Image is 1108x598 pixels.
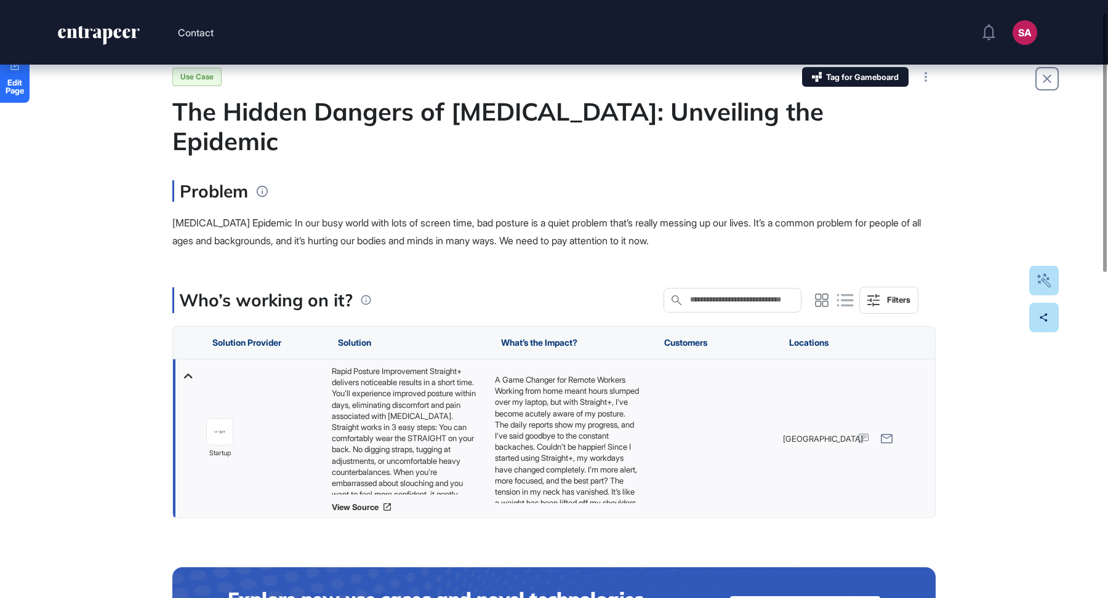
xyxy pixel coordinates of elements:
[172,217,921,247] span: [MEDICAL_DATA] Epidemic In our busy world with lots of screen time, bad posture is a quiet proble...
[501,338,577,348] span: What’s the Impact?
[179,287,353,313] p: Who’s working on it?
[172,180,248,202] h3: Problem
[172,97,936,156] div: The Hidden Dangers of [MEDICAL_DATA]: Unveiling the Epidemic
[209,448,231,459] span: startup
[664,338,707,348] span: Customers
[1013,20,1037,45] button: SA
[826,73,899,81] span: Tag for Gameboard
[859,287,918,314] button: Filters
[783,433,863,444] span: [GEOGRAPHIC_DATA]
[332,365,483,495] div: Rapid Posture Improvement Straight+ delivers noticeable results in a short time. You’ll experienc...
[57,26,141,49] a: entrapeer-logo
[206,418,233,445] a: image
[887,295,910,305] div: Filters
[212,338,281,348] span: Solution Provider
[207,425,233,439] img: image
[338,338,371,348] span: Solution
[172,68,222,86] div: Use Case
[332,502,483,512] a: View Source
[789,338,829,348] span: Locations
[495,374,640,598] p: A Game Changer for Remote Workers Working from home meant hours slumped over my laptop, but with ...
[178,25,214,41] button: Contact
